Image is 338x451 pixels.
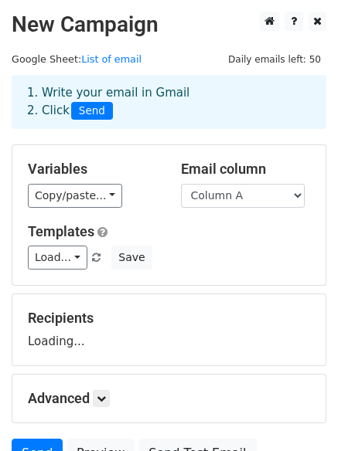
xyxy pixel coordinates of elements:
h5: Recipients [28,310,310,327]
a: List of email [81,53,142,65]
small: Google Sheet: [12,53,142,65]
div: 1. Write your email in Gmail 2. Click [15,84,323,120]
h5: Advanced [28,390,310,407]
span: Daily emails left: 50 [223,51,326,68]
button: Save [111,246,152,270]
span: Send [71,102,113,120]
a: Load... [28,246,87,270]
h5: Email column [181,161,311,178]
a: Daily emails left: 50 [223,53,326,65]
a: Templates [28,223,94,239]
div: Loading... [28,310,310,350]
a: Copy/paste... [28,184,122,208]
h5: Variables [28,161,158,178]
h2: New Campaign [12,12,326,38]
